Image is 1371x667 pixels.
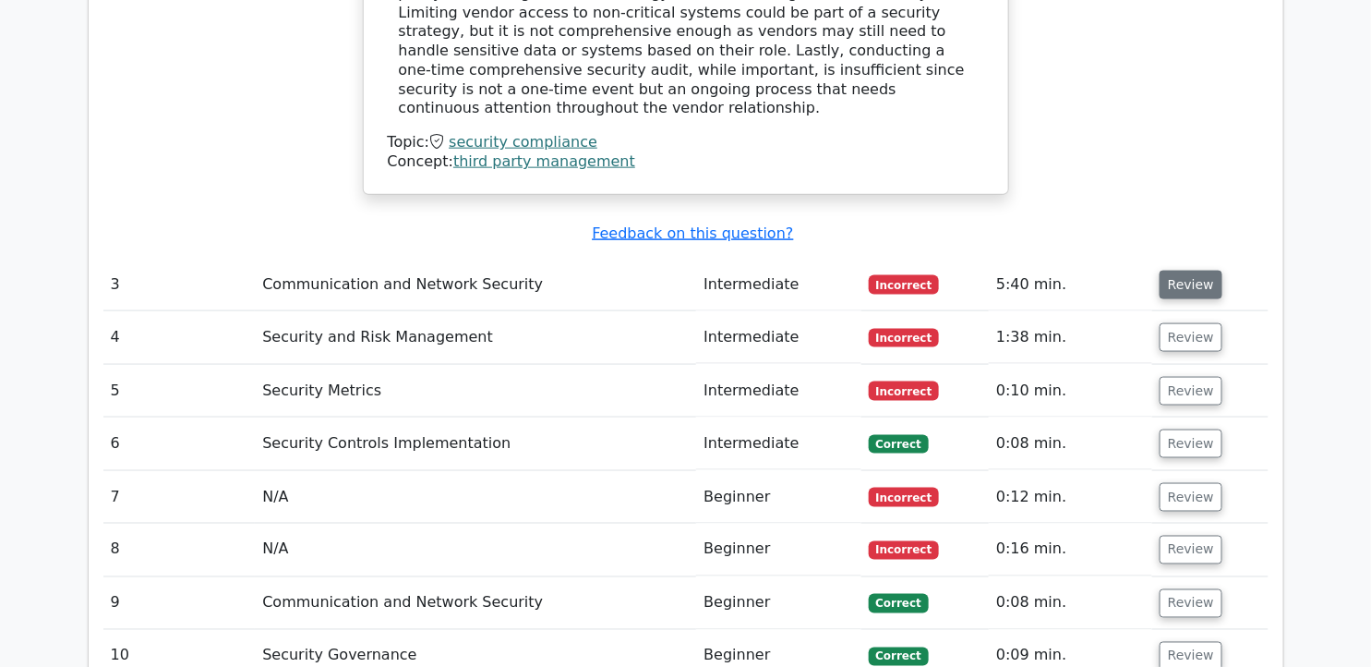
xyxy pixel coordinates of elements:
div: Concept: [388,152,984,172]
td: Security Metrics [255,365,696,418]
td: 0:08 min. [989,418,1152,470]
td: 0:12 min. [989,471,1152,524]
button: Review [1160,377,1222,406]
button: Review [1160,536,1222,564]
td: 6 [103,418,256,470]
span: Incorrect [869,329,940,347]
td: 9 [103,577,256,630]
span: Incorrect [869,488,940,506]
td: 0:16 min. [989,524,1152,576]
td: Intermediate [696,365,860,418]
span: Incorrect [869,382,940,400]
span: Correct [869,648,929,666]
td: Beginner [696,471,860,524]
td: 4 [103,311,256,364]
td: Communication and Network Security [255,259,696,311]
a: Feedback on this question? [592,224,793,242]
td: N/A [255,524,696,576]
span: Incorrect [869,275,940,294]
td: Beginner [696,577,860,630]
td: 3 [103,259,256,311]
td: 7 [103,471,256,524]
button: Review [1160,589,1222,618]
td: 5:40 min. [989,259,1152,311]
td: Security and Risk Management [255,311,696,364]
td: Intermediate [696,418,860,470]
td: 0:10 min. [989,365,1152,418]
span: Correct [869,435,929,454]
td: N/A [255,471,696,524]
td: Beginner [696,524,860,576]
button: Review [1160,483,1222,512]
a: security compliance [449,133,597,151]
td: Communication and Network Security [255,577,696,630]
td: 8 [103,524,256,576]
td: 5 [103,365,256,418]
a: third party management [453,152,635,170]
td: Intermediate [696,259,860,311]
div: Topic: [388,133,984,152]
span: Correct [869,594,929,612]
td: 0:08 min. [989,577,1152,630]
button: Review [1160,271,1222,299]
span: Incorrect [869,541,940,560]
td: 1:38 min. [989,311,1152,364]
td: Intermediate [696,311,860,364]
td: Security Controls Implementation [255,418,696,470]
button: Review [1160,430,1222,458]
button: Review [1160,323,1222,352]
